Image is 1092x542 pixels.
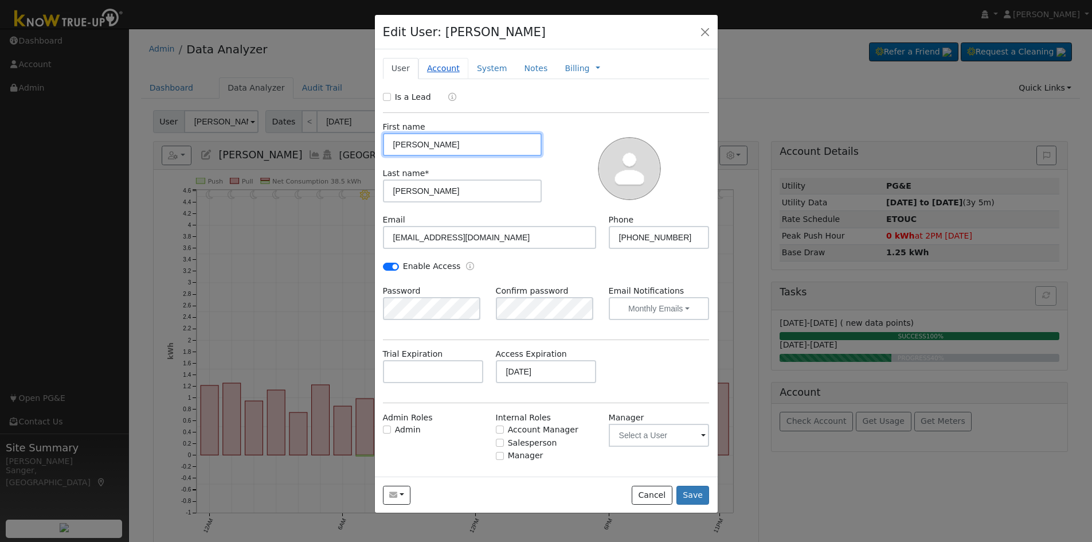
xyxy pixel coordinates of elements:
input: Account Manager [496,426,504,434]
a: User [383,58,418,79]
a: Billing [565,63,589,75]
input: Select a User [609,424,710,447]
label: Admin Roles [383,412,433,424]
label: Access Expiration [496,348,567,360]
label: Email [383,214,405,226]
label: Admin [395,424,421,436]
button: Save [676,486,710,505]
label: Is a Lead [395,91,431,103]
a: Account [418,58,468,79]
label: Confirm password [496,285,569,297]
input: Manager [496,452,504,460]
div: Stats [683,474,709,486]
a: Enable Access [466,260,474,274]
label: Email Notifications [609,285,710,297]
label: Manager [508,450,543,462]
button: Monthly Emails [609,297,710,320]
h4: Edit User: [PERSON_NAME] [383,23,546,41]
a: System [468,58,516,79]
button: Xronlh@gmail.com [383,486,411,505]
span: Required [425,169,429,178]
input: Salesperson [496,439,504,447]
input: Is a Lead [383,93,391,101]
label: Password [383,285,421,297]
label: Phone [609,214,634,226]
label: Salesperson [508,437,557,449]
input: Admin [383,426,391,434]
label: Internal Roles [496,412,551,424]
button: Cancel [632,486,672,505]
label: First name [383,121,425,133]
label: Last name [383,167,429,180]
label: Enable Access [403,260,461,272]
label: Manager [609,412,644,424]
a: Lead [440,91,456,104]
label: Account Manager [508,424,578,436]
a: Notes [515,58,556,79]
label: Trial Expiration [383,348,443,360]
